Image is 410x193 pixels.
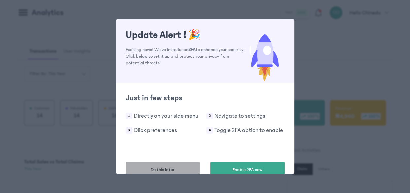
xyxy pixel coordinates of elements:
p: Toggle 2FA option to enable [214,126,283,135]
h2: Just in few steps [126,93,285,103]
span: 2FA [188,47,196,52]
span: Do this later [151,167,175,173]
span: 3 [126,127,132,134]
p: Navigate to settings [214,111,265,121]
p: Directly on your side menu [134,111,198,121]
span: 1 [126,113,132,119]
span: 2 [206,113,213,119]
button: Do this later [126,162,200,178]
span: Enable 2FA now [232,167,262,173]
p: Click preferences [134,126,177,135]
span: 🎉 [188,29,200,41]
span: 4 [206,127,213,134]
button: Enable 2FA now [210,162,285,178]
p: Exciting news! We've introduced to enhance your security. Click below to set it up and protect yo... [126,46,245,66]
h1: Update Alert ! [126,29,245,41]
